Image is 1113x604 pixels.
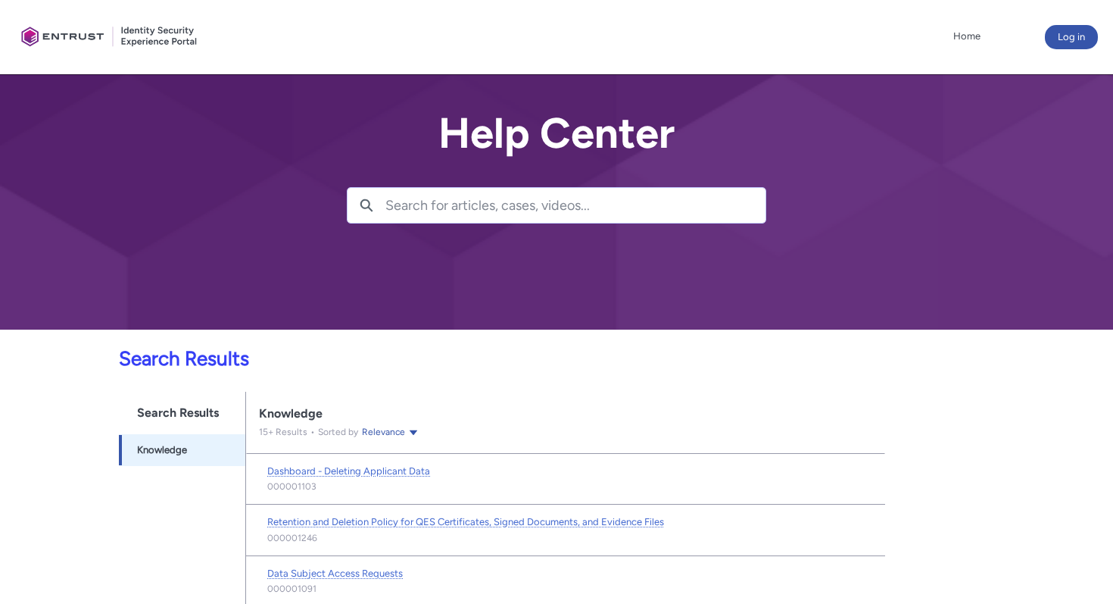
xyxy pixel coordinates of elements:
[137,443,187,458] span: Knowledge
[119,392,246,434] h1: Search Results
[9,344,885,374] p: Search Results
[267,568,403,579] span: Data Subject Access Requests
[267,582,316,596] lightning-formatted-text: 000001091
[361,424,419,440] button: Relevance
[949,25,984,48] a: Home
[119,434,246,466] a: Knowledge
[307,424,419,440] div: Sorted by
[259,406,872,421] div: Knowledge
[267,516,664,527] span: Retention and Deletion Policy for QES Certificates, Signed Documents, and Evidence Files
[267,531,317,545] lightning-formatted-text: 000001246
[347,110,766,157] h2: Help Center
[385,188,765,223] input: Search for articles, cases, videos...
[348,188,385,223] button: Search
[1045,25,1098,49] button: Log in
[267,465,430,477] span: Dashboard - Deleting Applicant Data
[259,425,307,439] p: 15 + Results
[307,427,318,437] span: •
[267,480,316,493] lightning-formatted-text: 000001103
